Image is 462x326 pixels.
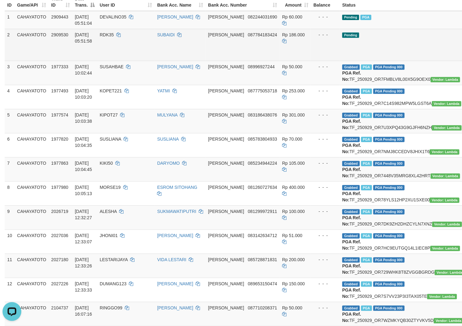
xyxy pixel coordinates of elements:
[5,254,15,278] td: 11
[342,263,361,275] b: PGA Ref. No:
[248,305,277,310] span: Copy 087710208371 to clipboard
[208,161,244,166] span: [PERSON_NAME]
[248,209,277,214] span: Copy 081299972911 to clipboard
[361,65,372,70] span: Marked by byjanggotawd2
[361,282,372,287] span: Marked by byjanggotawd3
[342,70,361,82] b: PGA Ref. No:
[51,32,68,37] span: 2909530
[361,257,372,263] span: Marked by byjanggotawd3
[100,137,121,142] span: SUSLIANA
[313,305,337,311] div: - - -
[248,64,275,69] span: Copy 08996927244 to clipboard
[51,185,68,190] span: 1977980
[15,302,49,326] td: CAHAYATOTO
[431,173,460,179] span: Vendor URL: https://order7.1velocity.biz
[157,161,180,166] a: DARYOMO
[342,143,361,154] b: PGA Ref. No:
[373,185,405,190] span: PGA Pending
[373,209,405,215] span: PGA Pending
[360,15,371,20] span: Marked by byjanggotawd3
[361,89,372,94] span: Marked by byjanggotawd2
[373,257,405,263] span: PGA Pending
[208,137,244,142] span: [PERSON_NAME]
[342,257,360,263] span: Grabbed
[15,85,49,109] td: CAHAYATOTO
[427,294,457,299] span: Vendor URL: https://order7.1velocity.biz
[208,185,244,190] span: [PERSON_NAME]
[5,133,15,157] td: 6
[51,14,68,19] span: 2909443
[75,233,92,244] span: [DATE] 12:33:07
[342,167,361,178] b: PGA Ref. No:
[313,232,337,239] div: - - -
[248,88,277,93] span: Copy 087775053718 to clipboard
[157,32,175,37] a: SUBAIDI
[5,278,15,302] td: 12
[100,88,122,93] span: KOPET221
[361,185,372,190] span: Marked by byjanggotawd2
[282,161,305,166] span: Rp 105.000
[100,305,122,310] span: RINGGO99
[313,160,337,166] div: - - -
[208,233,244,238] span: [PERSON_NAME]
[208,88,244,93] span: [PERSON_NAME]
[373,113,405,118] span: PGA Pending
[313,208,337,215] div: - - -
[342,113,360,118] span: Grabbed
[75,137,92,148] span: [DATE] 10:04:35
[100,161,113,166] span: KIKI50
[342,185,360,190] span: Grabbed
[157,257,186,262] a: VIDA LESTARI
[157,281,193,286] a: [PERSON_NAME]
[342,282,360,287] span: Grabbed
[361,113,372,118] span: Marked by byjanggotawd2
[157,305,193,310] a: [PERSON_NAME]
[342,239,361,251] b: PGA Ref. No:
[5,85,15,109] td: 4
[208,14,244,19] span: [PERSON_NAME]
[282,209,305,214] span: Rp 100.000
[313,281,337,287] div: - - -
[342,65,360,70] span: Grabbed
[282,137,302,142] span: Rp 70.000
[342,95,361,106] b: PGA Ref. No:
[51,64,68,69] span: 1977333
[373,65,405,70] span: PGA Pending
[248,14,277,19] span: Copy 082244031690 to clipboard
[51,257,68,262] span: 2027180
[100,185,121,190] span: MORSE19
[313,14,337,20] div: - - -
[342,306,360,311] span: Grabbed
[248,161,277,166] span: Copy 085234944224 to clipboard
[342,287,361,299] b: PGA Ref. No:
[342,137,360,142] span: Grabbed
[248,281,277,286] span: Copy 089653150474 to clipboard
[342,119,361,130] b: PGA Ref. No:
[282,14,302,19] span: Rp 60.000
[313,256,337,263] div: - - -
[100,233,118,238] span: JHONI01
[248,233,277,238] span: Copy 083142634712 to clipboard
[15,157,49,181] td: CAHAYATOTO
[248,32,277,37] span: Copy 087784183424 to clipboard
[432,222,462,227] span: Vendor URL: https://order7.1velocity.biz
[208,112,244,117] span: [PERSON_NAME]
[5,29,15,61] td: 2
[373,161,405,166] span: PGA Pending
[373,89,405,94] span: PGA Pending
[75,257,92,268] span: [DATE] 12:33:26
[100,281,127,286] span: DUMANG123
[75,161,92,172] span: [DATE] 10:04:45
[282,233,302,238] span: Rp 51.000
[431,77,460,82] span: Vendor URL: https://order7.1velocity.biz
[282,185,305,190] span: Rp 400.000
[342,209,360,215] span: Grabbed
[342,33,359,38] span: Pending
[100,209,117,214] span: ALESHA
[15,254,49,278] td: CAHAYATOTO
[51,281,68,286] span: 2027226
[51,88,68,93] span: 1977493
[5,157,15,181] td: 7
[342,233,360,239] span: Grabbed
[100,257,128,262] span: LESTARIJAYA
